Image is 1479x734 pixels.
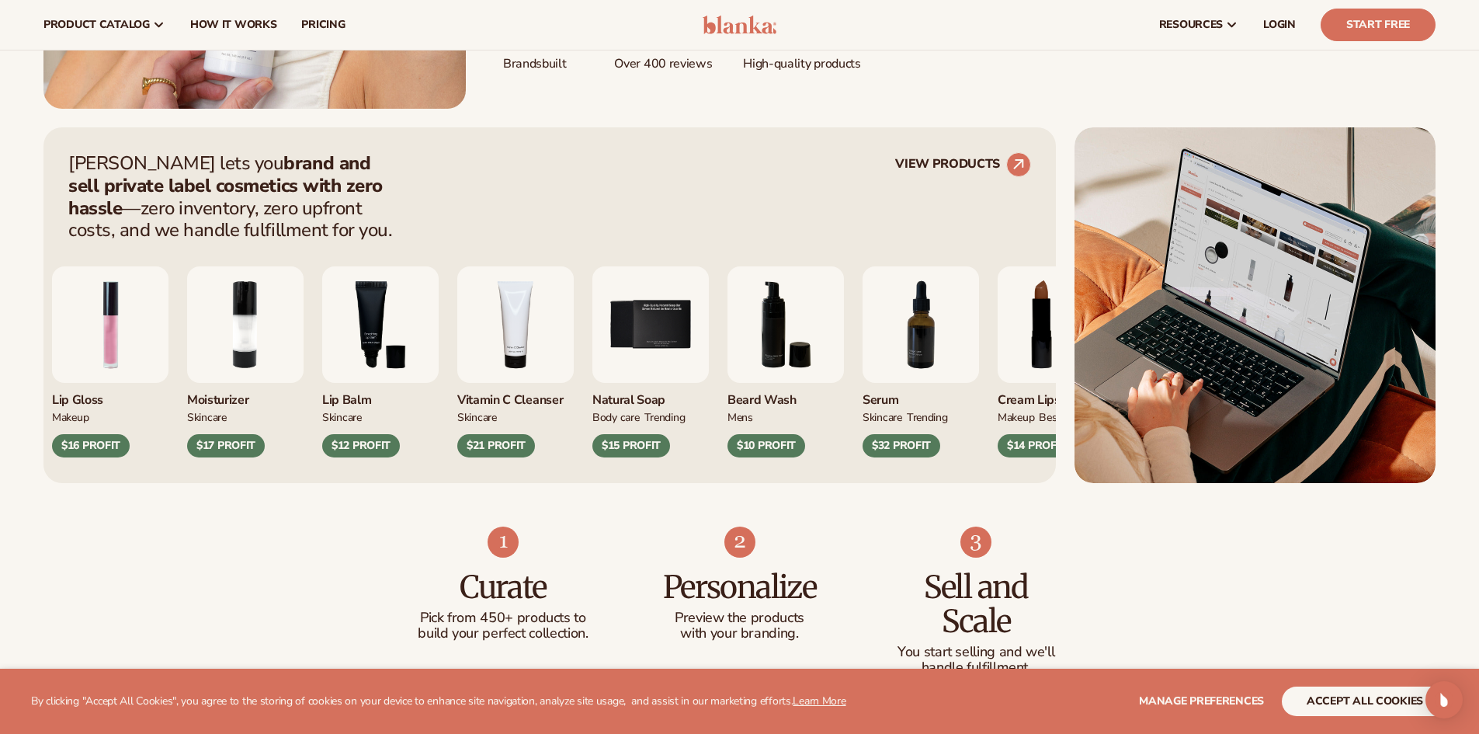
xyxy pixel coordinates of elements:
button: accept all cookies [1282,687,1448,716]
div: 5 / 9 [592,266,709,457]
p: Preview the products [652,611,827,626]
div: TRENDING [644,409,686,425]
p: By clicking "Accept All Cookies", you agree to the storing of cookies on your device to enhance s... [31,695,846,708]
div: 6 / 9 [727,266,844,457]
div: Serum [863,383,979,409]
div: Lip Balm [322,383,439,409]
div: Skincare [457,409,497,425]
p: Brands built [503,47,583,72]
div: $17 PROFIT [187,434,265,457]
div: mens [727,409,753,425]
img: Pink lip gloss. [52,266,168,383]
button: Manage preferences [1139,687,1264,716]
span: How It Works [190,19,277,31]
div: Moisturizer [187,383,304,409]
div: Beard Wash [727,383,844,409]
span: pricing [301,19,345,31]
div: Natural Soap [592,383,709,409]
p: You start selling and we'll [889,645,1064,660]
div: MAKEUP [998,409,1034,425]
div: $10 PROFIT [727,434,805,457]
div: $16 PROFIT [52,434,130,457]
div: BODY Care [592,409,640,425]
span: Manage preferences [1139,694,1264,708]
strong: brand and sell private label cosmetics with zero hassle [68,151,383,221]
img: Shopify Image 9 [960,527,991,558]
div: $21 PROFIT [457,434,535,457]
div: 1 / 9 [52,266,168,457]
div: 7 / 9 [863,266,979,457]
a: VIEW PRODUCTS [895,152,1031,177]
h3: Personalize [652,570,827,604]
span: resources [1159,19,1223,31]
div: Open Intercom Messenger [1425,681,1463,718]
img: Shopify Image 5 [1075,127,1436,483]
p: handle fulfillment. [889,660,1064,676]
div: $32 PROFIT [863,434,940,457]
span: product catalog [43,19,150,31]
div: $12 PROFIT [322,434,400,457]
div: $14 PROFIT [998,434,1075,457]
div: $15 PROFIT [592,434,670,457]
img: Foaming beard wash. [727,266,844,383]
a: Start Free [1321,9,1436,41]
div: Lip Gloss [52,383,168,409]
img: Luxury cream lipstick. [998,266,1114,383]
div: 3 / 9 [322,266,439,457]
span: LOGIN [1263,19,1296,31]
img: Collagen and retinol serum. [863,266,979,383]
div: SKINCARE [322,409,362,425]
h3: Sell and Scale [889,570,1064,638]
div: BEST-SELLER [1039,409,1090,425]
p: [PERSON_NAME] lets you —zero inventory, zero upfront costs, and we handle fulfillment for you. [68,152,402,242]
p: Over 400 reviews [614,47,712,72]
p: Pick from 450+ products to build your perfect collection. [416,611,591,642]
p: High-quality products [743,47,860,72]
div: SKINCARE [187,409,227,425]
div: 4 / 9 [457,266,574,457]
img: Moisturizing lotion. [187,266,304,383]
div: SKINCARE [863,409,902,425]
img: Nature bar of soap. [592,266,709,383]
p: with your branding. [652,626,827,642]
div: Cream Lipstick [998,383,1114,409]
img: Smoothing lip balm. [322,266,439,383]
img: Vitamin c cleanser. [457,266,574,383]
a: Learn More [793,694,845,708]
div: Vitamin C Cleanser [457,383,574,409]
img: Shopify Image 7 [488,527,519,558]
img: logo [703,16,776,34]
div: MAKEUP [52,409,89,425]
div: 2 / 9 [187,266,304,457]
h3: Curate [416,570,591,604]
div: 8 / 9 [998,266,1114,457]
div: TRENDING [907,409,948,425]
img: Shopify Image 8 [724,527,755,558]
